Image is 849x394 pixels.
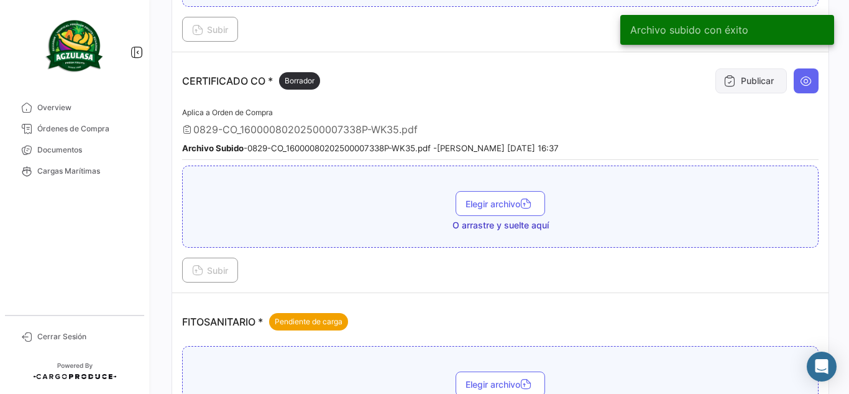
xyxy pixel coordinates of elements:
[37,102,134,113] span: Overview
[37,166,134,177] span: Cargas Marítimas
[10,97,139,118] a: Overview
[37,123,134,134] span: Órdenes de Compra
[192,265,228,276] span: Subir
[807,352,837,382] div: Abrir Intercom Messenger
[182,143,559,153] small: - 0829-CO_16000080202500007338P-WK35.pdf - [PERSON_NAME] [DATE] 16:37
[10,139,139,161] a: Documentos
[285,75,314,87] span: Borrador
[275,316,342,327] span: Pendiente de carga
[192,24,228,35] span: Subir
[466,199,535,209] span: Elegir archivo
[630,24,748,36] span: Archivo subido con éxito
[182,143,244,153] b: Archivo Subido
[182,17,238,42] button: Subir
[182,313,348,331] p: FITOSANITARIO *
[466,379,535,390] span: Elegir archivo
[452,219,549,232] span: O arrastre y suelte aquí
[182,108,273,117] span: Aplica a Orden de Compra
[182,72,320,90] p: CERTIFICADO CO *
[44,15,106,77] img: agzulasa-logo.png
[37,144,134,156] span: Documentos
[37,331,134,342] span: Cerrar Sesión
[715,68,787,93] button: Publicar
[456,191,545,216] button: Elegir archivo
[10,118,139,139] a: Órdenes de Compra
[10,161,139,182] a: Cargas Marítimas
[182,258,238,283] button: Subir
[193,123,418,136] span: 0829-CO_16000080202500007338P-WK35.pdf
